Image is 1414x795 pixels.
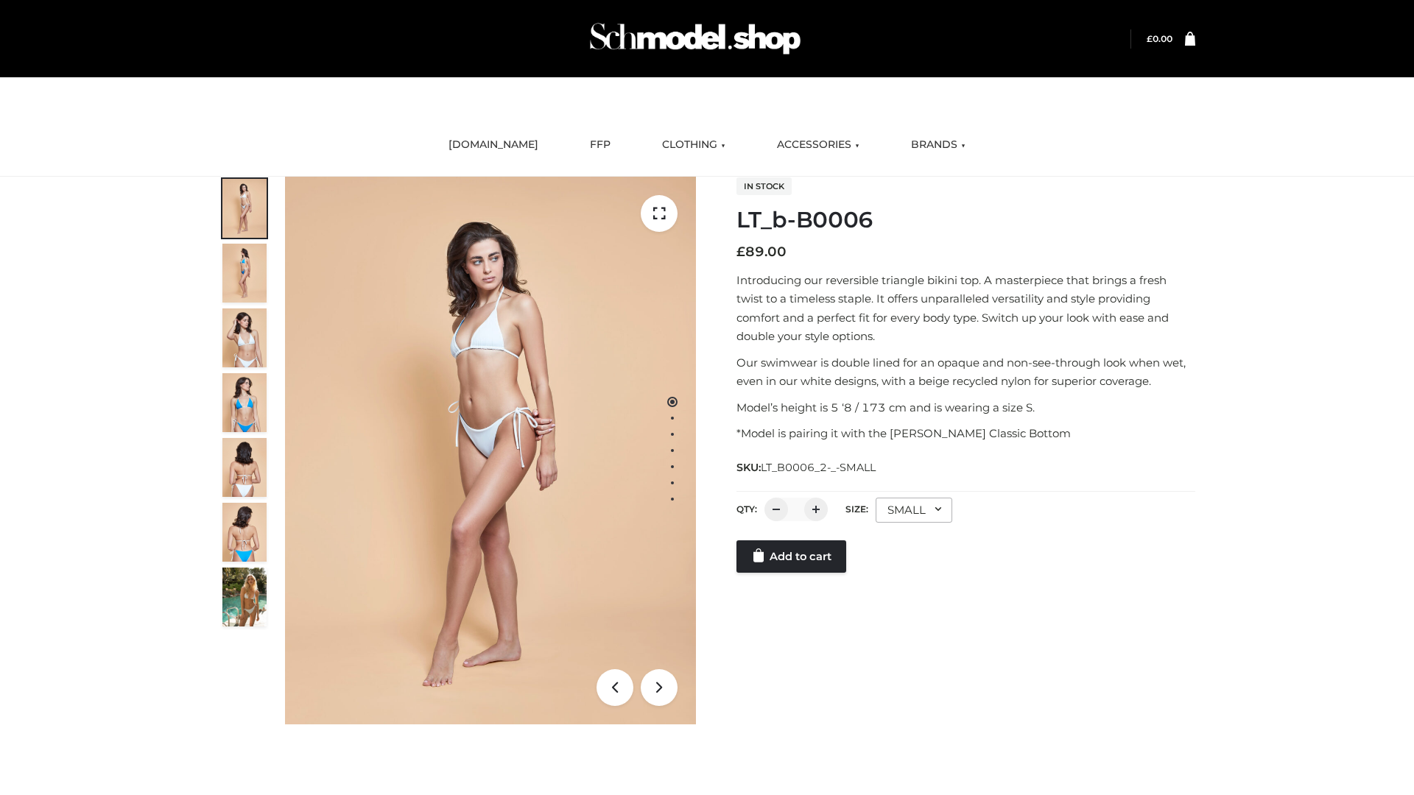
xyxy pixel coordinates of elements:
a: CLOTHING [651,129,736,161]
div: SMALL [876,498,952,523]
p: Model’s height is 5 ‘8 / 173 cm and is wearing a size S. [736,398,1195,417]
img: ArielClassicBikiniTop_CloudNine_AzureSky_OW114ECO_3-scaled.jpg [222,308,267,367]
img: ArielClassicBikiniTop_CloudNine_AzureSky_OW114ECO_2-scaled.jpg [222,244,267,303]
img: ArielClassicBikiniTop_CloudNine_AzureSky_OW114ECO_4-scaled.jpg [222,373,267,432]
p: Introducing our reversible triangle bikini top. A masterpiece that brings a fresh twist to a time... [736,271,1195,346]
span: In stock [736,177,792,195]
a: ACCESSORIES [766,129,870,161]
img: Schmodel Admin 964 [585,10,806,68]
label: Size: [845,504,868,515]
p: Our swimwear is double lined for an opaque and non-see-through look when wet, even in our white d... [736,353,1195,391]
a: BRANDS [900,129,977,161]
a: Add to cart [736,540,846,573]
p: *Model is pairing it with the [PERSON_NAME] Classic Bottom [736,424,1195,443]
label: QTY: [736,504,757,515]
span: LT_B0006_2-_-SMALL [761,461,876,474]
a: FFP [579,129,622,161]
span: £ [736,244,745,260]
span: £ [1147,33,1153,44]
h1: LT_b-B0006 [736,207,1195,233]
img: ArielClassicBikiniTop_CloudNine_AzureSky_OW114ECO_1-scaled.jpg [222,179,267,238]
a: £0.00 [1147,33,1172,44]
img: ArielClassicBikiniTop_CloudNine_AzureSky_OW114ECO_8-scaled.jpg [222,503,267,562]
img: ArielClassicBikiniTop_CloudNine_AzureSky_OW114ECO_1 [285,177,696,724]
span: SKU: [736,459,877,476]
bdi: 89.00 [736,244,787,260]
img: Arieltop_CloudNine_AzureSky2.jpg [222,568,267,626]
a: [DOMAIN_NAME] [437,129,549,161]
bdi: 0.00 [1147,33,1172,44]
img: ArielClassicBikiniTop_CloudNine_AzureSky_OW114ECO_7-scaled.jpg [222,438,267,497]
